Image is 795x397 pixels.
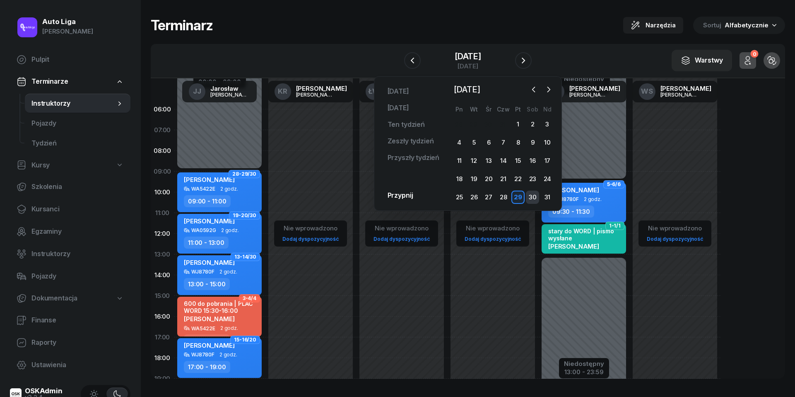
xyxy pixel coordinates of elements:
[381,83,416,100] a: [DATE]
[279,234,342,244] a: Dodaj dyspozycyjność
[660,85,711,92] div: [PERSON_NAME]
[232,173,256,175] span: 28-29/30
[184,176,235,184] span: [PERSON_NAME]
[151,368,174,389] div: 19:00
[693,17,785,34] button: Sortuj Alfabetycznie
[234,339,256,341] span: 15-16/20
[497,191,510,204] div: 28
[467,106,481,113] div: Wt
[31,293,77,304] span: Dokumentacja
[151,140,174,161] div: 08:00
[623,17,683,34] button: Narzędzia
[470,121,477,128] div: 29
[184,259,235,266] span: [PERSON_NAME]
[31,54,124,65] span: Pulpit
[643,223,706,234] div: Nie wprowadzono
[455,52,481,61] div: [DATE]
[381,187,420,204] a: Przypnij
[370,234,433,244] a: Dodaj dyspozycyjność
[541,136,554,149] div: 10
[482,154,495,167] div: 13
[31,360,124,370] span: Ustawienia
[500,121,506,128] div: 31
[453,154,466,167] div: 11
[31,138,124,149] span: Tydzień
[607,184,621,185] span: 5-6/6
[740,52,756,69] button: 0
[548,242,599,250] span: [PERSON_NAME]
[184,300,257,314] div: 600 do pobrania | PLAC WORD 15:30-16:00
[467,154,481,167] div: 12
[370,223,433,234] div: Nie wprowadzono
[221,228,239,233] span: 2 godz.
[660,92,700,97] div: [PERSON_NAME]
[525,106,540,113] div: Sob
[151,306,174,327] div: 16:00
[151,244,174,265] div: 13:00
[482,172,495,186] div: 20
[497,172,510,186] div: 21
[556,196,579,202] div: WJ8780F
[526,118,539,131] div: 2
[484,121,492,128] div: 30
[10,355,130,375] a: Ustawienia
[511,191,525,204] div: 29
[453,191,466,204] div: 25
[497,136,510,149] div: 7
[278,88,287,95] span: KR
[511,154,525,167] div: 15
[511,106,525,113] div: Pt
[643,221,706,246] button: Nie wprowadzonoDodaj dyspozycyjność
[643,234,706,244] a: Dodaj dyspozycyjność
[381,100,416,116] a: [DATE]
[10,244,130,264] a: Instruktorzy
[184,217,235,225] span: [PERSON_NAME]
[450,83,484,96] span: [DATE]
[461,221,524,246] button: Nie wprowadzonoDodaj dyspozycyjność
[31,226,124,237] span: Egzaminy
[296,92,336,97] div: [PERSON_NAME]
[497,154,510,167] div: 14
[511,172,525,186] div: 22
[725,21,768,29] span: Alfabetycznie
[243,298,256,299] span: 3-4/4
[556,253,579,259] div: WJ8780F
[548,186,599,194] span: [PERSON_NAME]
[481,106,496,113] div: Śr
[296,85,347,92] div: [PERSON_NAME]
[31,249,124,259] span: Instruktorzy
[482,191,495,204] div: 27
[279,223,342,234] div: Nie wprowadzono
[10,177,130,197] a: Szkolenia
[646,20,676,30] span: Narzędzia
[31,98,116,109] span: Instruktorzy
[511,118,525,131] div: 1
[31,204,124,215] span: Kursanci
[31,271,124,282] span: Pojazdy
[541,118,554,131] div: 3
[750,50,758,58] div: 0
[184,361,230,373] div: 17:00 - 19:00
[526,154,539,167] div: 16
[151,348,174,368] div: 18:00
[182,81,257,102] a: JJJarosław[PERSON_NAME]
[151,327,174,348] div: 17:00
[540,106,554,113] div: Nd
[10,310,130,330] a: Finanse
[681,55,723,66] div: Warstwy
[548,206,594,218] div: 09:30 - 11:30
[541,191,554,204] div: 31
[461,234,524,244] a: Dodaj dyspozycyjność
[564,367,604,375] div: 13:00 - 23:59
[467,172,481,186] div: 19
[453,136,466,149] div: 4
[455,121,463,128] div: 28
[31,182,124,192] span: Szkolenia
[25,387,63,395] div: OSKAdmin
[564,361,604,367] div: Niedostępny
[268,81,354,102] a: KR[PERSON_NAME][PERSON_NAME]
[220,325,238,331] span: 2 godz.
[368,88,380,95] span: ŁW
[191,326,215,331] div: WA5422E
[219,269,237,275] span: 2 godz.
